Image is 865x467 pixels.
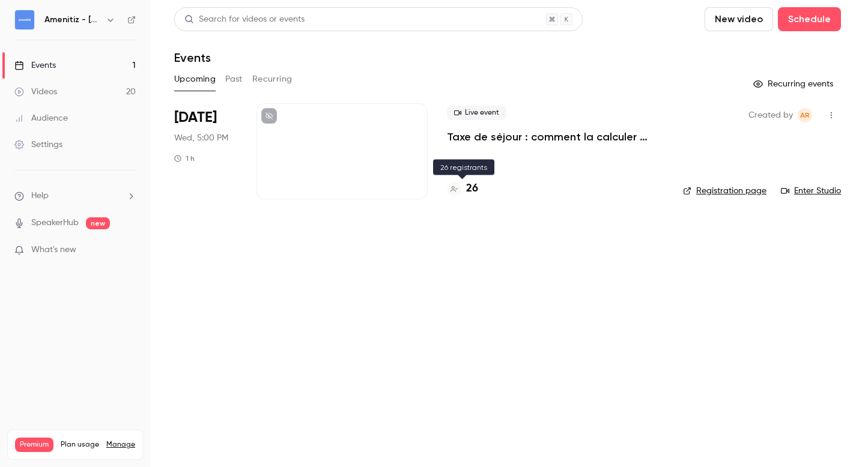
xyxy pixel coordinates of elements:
span: new [86,217,110,229]
span: Help [31,190,49,202]
span: Wed, 5:00 PM [174,132,228,144]
span: Created by [748,108,793,122]
a: Enter Studio [781,185,841,197]
a: SpeakerHub [31,217,79,229]
a: Registration page [683,185,766,197]
div: 1 h [174,154,195,163]
span: AR [800,108,810,122]
h4: 26 [466,181,478,197]
span: [DATE] [174,108,217,127]
h1: Events [174,50,211,65]
div: Sep 17 Wed, 5:00 PM (Europe/Madrid) [174,103,237,199]
div: Events [14,59,56,71]
div: Settings [14,139,62,151]
div: Videos [14,86,57,98]
iframe: Noticeable Trigger [121,245,136,256]
span: What's new [31,244,76,256]
li: help-dropdown-opener [14,190,136,202]
button: Schedule [778,7,841,31]
img: Amenitiz - France 🇫🇷 [15,10,34,29]
a: Taxe de séjour : comment la calculer simplement et correctement selon votre commune ? [447,130,664,144]
a: Manage [106,440,135,450]
button: Recurring [252,70,293,89]
span: Alessia Riolo [798,108,812,122]
span: Live event [447,106,506,120]
span: Plan usage [61,440,99,450]
a: 26 [447,181,478,197]
button: Upcoming [174,70,216,89]
div: Search for videos or events [184,13,305,26]
button: Past [225,70,243,89]
div: Audience [14,112,68,124]
h6: Amenitiz - [GEOGRAPHIC_DATA] 🇫🇷 [44,14,101,26]
button: Recurring events [748,74,841,94]
button: New video [705,7,773,31]
span: Premium [15,438,53,452]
